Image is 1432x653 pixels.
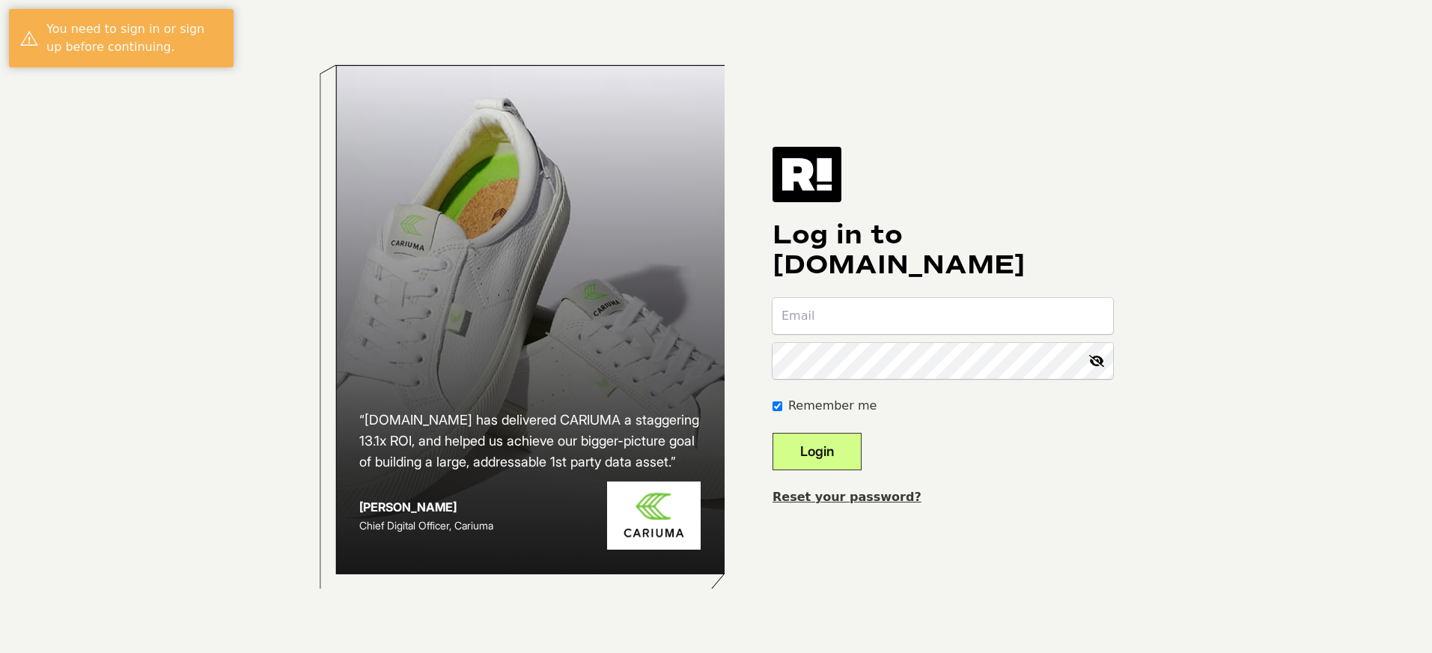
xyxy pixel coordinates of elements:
label: Remember me [788,397,877,415]
img: Cariuma [607,482,701,550]
input: Email [773,298,1113,334]
div: You need to sign in or sign up before continuing. [46,20,222,56]
span: Chief Digital Officer, Cariuma [359,519,493,532]
strong: [PERSON_NAME] [359,499,457,514]
h2: “[DOMAIN_NAME] has delivered CARIUMA a staggering 13.1x ROI, and helped us achieve our bigger-pic... [359,410,701,473]
img: Retention.com [773,147,841,202]
h1: Log in to [DOMAIN_NAME] [773,220,1113,280]
a: Reset your password? [773,490,921,504]
button: Login [773,433,862,470]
